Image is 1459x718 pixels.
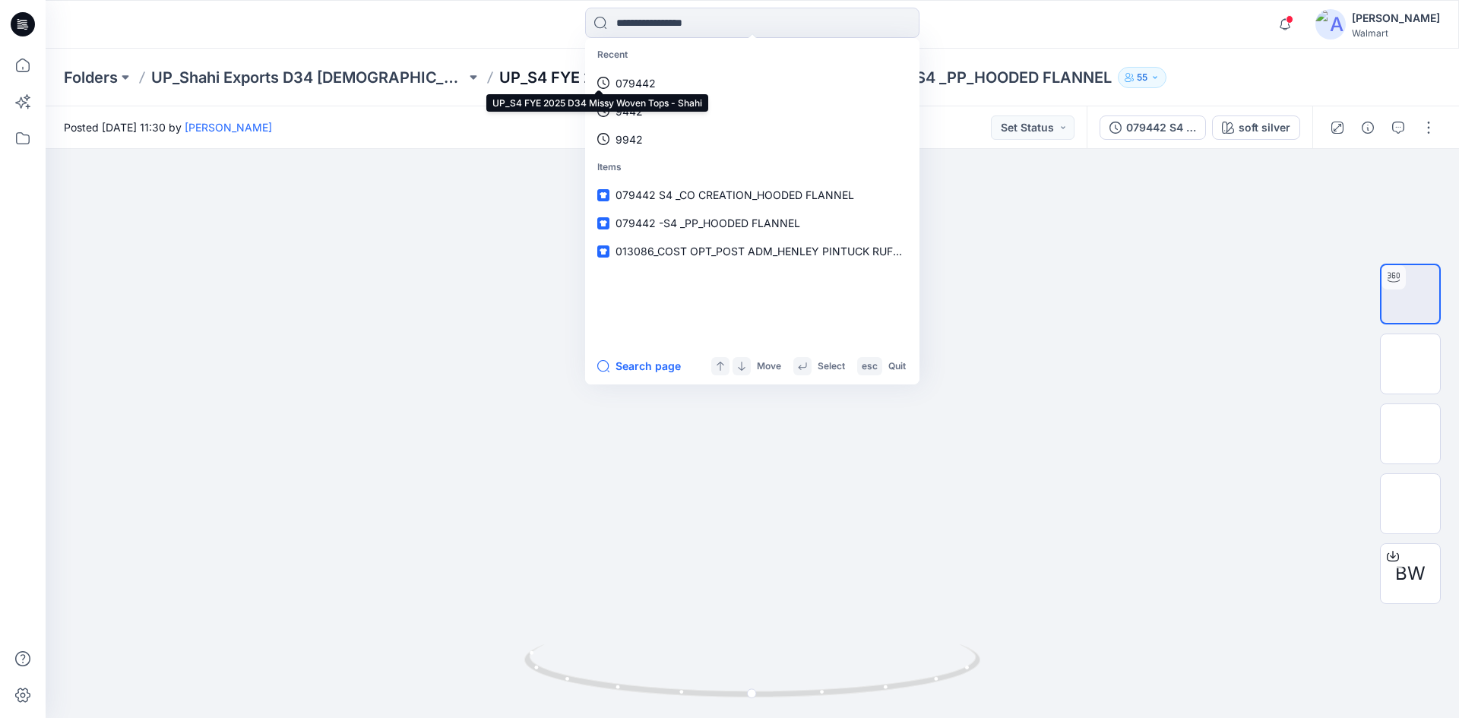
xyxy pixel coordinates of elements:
p: 079442 -S4 _PP_HOODED FLANNEL [847,67,1112,88]
div: 079442 S4 _CO CREATION_HOODED FLANNEL [1126,119,1196,136]
button: 079442 S4 _CO CREATION_HOODED FLANNEL [1100,115,1206,140]
div: soft silver [1239,119,1290,136]
p: Move [757,359,781,375]
a: 079442 S4 _CO CREATION_HOODED FLANNEL [588,181,916,209]
span: Posted [DATE] 11:30 by [64,119,272,135]
p: esc [862,359,878,375]
div: [PERSON_NAME] [1352,9,1440,27]
a: [PERSON_NAME] [185,121,272,134]
button: 55 [1118,67,1166,88]
button: soft silver [1212,115,1300,140]
p: Quit [888,359,906,375]
p: Items [588,153,916,182]
a: UP_Shahi Exports D34 [DEMOGRAPHIC_DATA] Tops [151,67,466,88]
p: 9942 [616,131,643,147]
p: 9442 [616,103,643,119]
span: 013086_COST OPT_POST ADM_HENLEY PINTUCK RUFFLE BLOUSE [616,245,956,258]
button: Search page [597,357,681,375]
img: avatar [1315,9,1346,40]
div: Walmart [1352,27,1440,39]
a: 013086_COST OPT_POST ADM_HENLEY PINTUCK RUFFLE BLOUSE [588,237,916,265]
span: 079442 -S4 _PP_HOODED FLANNEL [616,217,800,229]
a: 9442 [588,97,916,125]
p: 55 [1137,69,1147,86]
a: 079442 -S4 _PP_HOODED FLANNEL [588,209,916,237]
p: Select [818,359,845,375]
a: Folders [64,67,118,88]
button: Details [1356,115,1380,140]
span: BW [1395,560,1426,587]
a: 9942 [588,125,916,153]
span: 079442 S4 _CO CREATION_HOODED FLANNEL [616,188,854,201]
a: UP_S4 FYE 2025 D34 Missy Woven Tops - Shahi [499,67,814,88]
p: Recent [588,41,916,69]
a: 079442 [588,69,916,97]
p: 079442 [616,75,656,91]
